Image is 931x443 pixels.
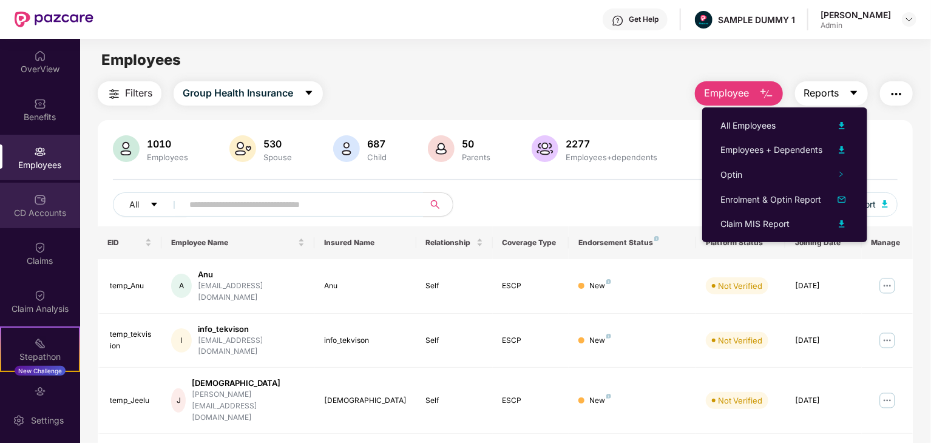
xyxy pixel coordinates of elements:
span: Group Health Insurance [183,86,293,101]
th: EID [98,226,161,259]
img: svg+xml;base64,PHN2ZyBpZD0iQ2xhaW0iIHhtbG5zPSJodHRwOi8vd3d3LnczLm9yZy8yMDAwL3N2ZyIgd2lkdGg9IjIwIi... [34,242,46,254]
img: svg+xml;base64,PHN2ZyBpZD0iSGVscC0zMngzMiIgeG1sbnM9Imh0dHA6Ly93d3cudzMub3JnLzIwMDAvc3ZnIiB3aWR0aD... [612,15,624,27]
span: Employees [101,51,181,69]
div: temp_Anu [110,280,152,292]
div: Parents [459,152,493,162]
div: Settings [27,414,67,427]
div: Enrolment & Optin Report [720,193,821,206]
button: search [423,192,453,217]
div: Not Verified [718,280,762,292]
div: ESCP [503,395,560,407]
div: [DATE] [795,280,852,292]
img: svg+xml;base64,PHN2ZyBpZD0iQmVuZWZpdHMiIHhtbG5zPSJodHRwOi8vd3d3LnczLm9yZy8yMDAwL3N2ZyIgd2lkdGg9Ij... [34,98,46,110]
div: 1010 [144,138,191,150]
div: Employees + Dependents [720,143,822,157]
div: 687 [365,138,389,150]
img: svg+xml;base64,PHN2ZyB4bWxucz0iaHR0cDovL3d3dy53My5vcmcvMjAwMC9zdmciIHhtbG5zOnhsaW5rPSJodHRwOi8vd3... [333,135,360,162]
img: svg+xml;base64,PHN2ZyB4bWxucz0iaHR0cDovL3d3dy53My5vcmcvMjAwMC9zdmciIHdpZHRoPSI4IiBoZWlnaHQ9IjgiIH... [654,236,659,241]
img: svg+xml;base64,PHN2ZyBpZD0iQ0RfQWNjb3VudHMiIGRhdGEtbmFtZT0iQ0QgQWNjb3VudHMiIHhtbG5zPSJodHRwOi8vd3... [34,194,46,206]
img: svg+xml;base64,PHN2ZyB4bWxucz0iaHR0cDovL3d3dy53My5vcmcvMjAwMC9zdmciIHhtbG5zOnhsaW5rPSJodHRwOi8vd3... [428,135,455,162]
img: svg+xml;base64,PHN2ZyBpZD0iRW5kb3JzZW1lbnRzIiB4bWxucz0iaHR0cDovL3d3dy53My5vcmcvMjAwMC9zdmciIHdpZH... [34,385,46,397]
div: I [171,328,192,353]
button: Filters [98,81,161,106]
div: [DEMOGRAPHIC_DATA] [192,377,305,389]
div: Employees [144,152,191,162]
span: Employee Name [171,238,296,248]
div: Self [426,335,483,347]
img: svg+xml;base64,PHN2ZyB4bWxucz0iaHR0cDovL3d3dy53My5vcmcvMjAwMC9zdmciIHhtbG5zOnhsaW5rPSJodHRwOi8vd3... [835,143,849,157]
button: Employee [695,81,783,106]
span: caret-down [304,88,314,99]
span: right [838,171,844,177]
div: New [589,280,611,292]
img: svg+xml;base64,PHN2ZyBpZD0iQ2xhaW0iIHhtbG5zPSJodHRwOi8vd3d3LnczLm9yZy8yMDAwL3N2ZyIgd2lkdGg9IjIwIi... [34,289,46,302]
img: svg+xml;base64,PHN2ZyB4bWxucz0iaHR0cDovL3d3dy53My5vcmcvMjAwMC9zdmciIHhtbG5zOnhsaW5rPSJodHRwOi8vd3... [835,118,849,133]
div: Admin [821,21,891,30]
div: [PERSON_NAME][EMAIL_ADDRESS][DOMAIN_NAME] [192,389,305,424]
span: caret-down [849,88,859,99]
div: ESCP [503,335,560,347]
img: svg+xml;base64,PHN2ZyB4bWxucz0iaHR0cDovL3d3dy53My5vcmcvMjAwMC9zdmciIHhtbG5zOnhsaW5rPSJodHRwOi8vd3... [835,192,849,207]
th: Manage [862,226,913,259]
div: Not Verified [718,394,762,407]
div: ESCP [503,280,560,292]
img: svg+xml;base64,PHN2ZyB4bWxucz0iaHR0cDovL3d3dy53My5vcmcvMjAwMC9zdmciIHdpZHRoPSI4IiBoZWlnaHQ9IjgiIH... [606,334,611,339]
div: Self [426,280,483,292]
img: svg+xml;base64,PHN2ZyB4bWxucz0iaHR0cDovL3d3dy53My5vcmcvMjAwMC9zdmciIHhtbG5zOnhsaW5rPSJodHRwOi8vd3... [759,87,774,101]
span: EID [107,238,143,248]
div: SAMPLE DUMMY 1 [718,14,795,25]
img: svg+xml;base64,PHN2ZyBpZD0iSG9tZSIgeG1sbnM9Imh0dHA6Ly93d3cudzMub3JnLzIwMDAvc3ZnIiB3aWR0aD0iMjAiIG... [34,50,46,62]
div: temp_Jeelu [110,395,152,407]
div: Employees+dependents [563,152,660,162]
span: caret-down [150,200,158,210]
img: svg+xml;base64,PHN2ZyBpZD0iU2V0dGluZy0yMHgyMCIgeG1sbnM9Imh0dHA6Ly93d3cudzMub3JnLzIwMDAvc3ZnIiB3aW... [13,414,25,427]
img: svg+xml;base64,PHN2ZyB4bWxucz0iaHR0cDovL3d3dy53My5vcmcvMjAwMC9zdmciIHdpZHRoPSI4IiBoZWlnaHQ9IjgiIH... [606,394,611,399]
span: Reports [804,86,839,101]
span: Relationship [426,238,474,248]
div: temp_tekvision [110,329,152,352]
div: Not Verified [718,334,762,347]
img: svg+xml;base64,PHN2ZyB4bWxucz0iaHR0cDovL3d3dy53My5vcmcvMjAwMC9zdmciIHhtbG5zOnhsaW5rPSJodHRwOi8vd3... [113,135,140,162]
img: svg+xml;base64,PHN2ZyBpZD0iRW1wbG95ZWVzIiB4bWxucz0iaHR0cDovL3d3dy53My5vcmcvMjAwMC9zdmciIHdpZHRoPS... [34,146,46,158]
div: info_tekvison [324,335,407,347]
img: svg+xml;base64,PHN2ZyBpZD0iRHJvcGRvd24tMzJ4MzIiIHhtbG5zPSJodHRwOi8vd3d3LnczLm9yZy8yMDAwL3N2ZyIgd2... [904,15,914,24]
img: manageButton [878,331,897,350]
div: Stepathon [1,351,79,363]
img: manageButton [878,276,897,296]
div: Get Help [629,15,658,24]
span: All [129,198,139,211]
img: svg+xml;base64,PHN2ZyB4bWxucz0iaHR0cDovL3d3dy53My5vcmcvMjAwMC9zdmciIHdpZHRoPSIyNCIgaGVpZ2h0PSIyNC... [889,87,904,101]
img: svg+xml;base64,PHN2ZyB4bWxucz0iaHR0cDovL3d3dy53My5vcmcvMjAwMC9zdmciIHdpZHRoPSI4IiBoZWlnaHQ9IjgiIH... [606,279,611,284]
span: Employee [704,86,750,101]
th: Employee Name [161,226,314,259]
div: 530 [261,138,294,150]
th: Relationship [416,226,493,259]
img: svg+xml;base64,PHN2ZyB4bWxucz0iaHR0cDovL3d3dy53My5vcmcvMjAwMC9zdmciIHdpZHRoPSIyMSIgaGVpZ2h0PSIyMC... [34,337,46,350]
img: svg+xml;base64,PHN2ZyB4bWxucz0iaHR0cDovL3d3dy53My5vcmcvMjAwMC9zdmciIHhtbG5zOnhsaW5rPSJodHRwOi8vd3... [835,217,849,231]
button: Group Health Insurancecaret-down [174,81,323,106]
div: J [171,388,186,413]
div: 2277 [563,138,660,150]
img: svg+xml;base64,PHN2ZyB4bWxucz0iaHR0cDovL3d3dy53My5vcmcvMjAwMC9zdmciIHhtbG5zOnhsaW5rPSJodHRwOi8vd3... [229,135,256,162]
img: Pazcare_Alternative_logo-01-01.png [695,11,713,29]
div: Spouse [261,152,294,162]
button: Reportscaret-down [795,81,868,106]
span: Optin [720,169,742,180]
div: Anu [324,280,407,292]
div: info_tekvison [198,323,305,335]
div: [EMAIL_ADDRESS][DOMAIN_NAME] [198,335,305,358]
img: manageButton [878,391,897,410]
div: [EMAIL_ADDRESS][DOMAIN_NAME] [198,280,305,303]
div: [DATE] [795,335,852,347]
img: svg+xml;base64,PHN2ZyB4bWxucz0iaHR0cDovL3d3dy53My5vcmcvMjAwMC9zdmciIHhtbG5zOnhsaW5rPSJodHRwOi8vd3... [532,135,558,162]
div: [PERSON_NAME] [821,9,891,21]
div: Self [426,395,483,407]
span: Filters [125,86,152,101]
div: All Employees [720,119,776,132]
th: Insured Name [314,226,416,259]
div: Endorsement Status [578,238,686,248]
button: Allcaret-down [113,192,187,217]
img: New Pazcare Logo [15,12,93,27]
div: 50 [459,138,493,150]
img: svg+xml;base64,PHN2ZyB4bWxucz0iaHR0cDovL3d3dy53My5vcmcvMjAwMC9zdmciIHdpZHRoPSIyNCIgaGVpZ2h0PSIyNC... [107,87,121,101]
